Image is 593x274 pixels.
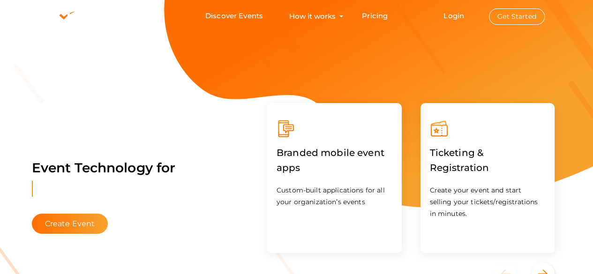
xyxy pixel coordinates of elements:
p: Custom-built applications for all your organization’s events [277,185,392,208]
label: Ticketing & Registration [430,138,546,182]
a: Ticketing & Registration [430,164,546,173]
a: Pricing [362,7,388,25]
a: Discover Events [205,7,263,25]
button: Get Started [489,8,545,25]
label: Branded mobile event apps [277,138,392,182]
p: Create your event and start selling your tickets/registrations in minutes. [430,185,546,220]
a: Branded mobile event apps [277,164,392,173]
button: How it works [286,7,338,25]
label: Event Technology for [32,146,176,211]
button: Create Event [32,214,108,234]
a: Login [443,11,464,20]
